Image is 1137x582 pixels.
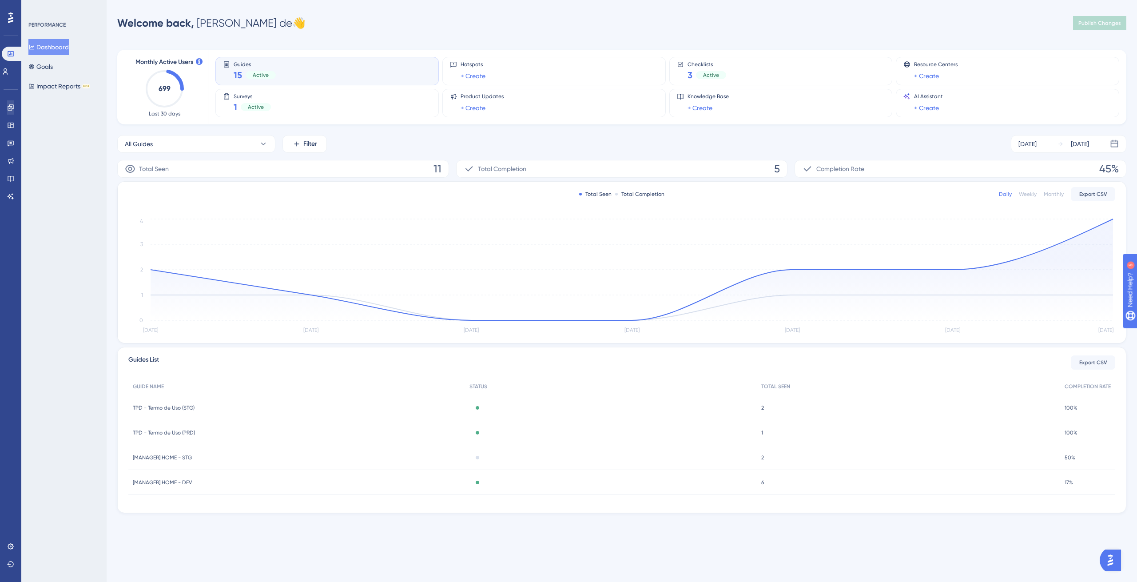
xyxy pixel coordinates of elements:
span: Welcome back, [117,16,194,29]
tspan: [DATE] [143,327,158,333]
span: 2 [761,454,764,461]
tspan: [DATE] [945,327,960,333]
span: GUIDE NAME [133,383,164,390]
span: Surveys [234,93,271,99]
span: Completion Rate [816,163,864,174]
iframe: UserGuiding AI Assistant Launcher [1100,547,1126,574]
tspan: [DATE] [303,327,318,333]
span: COMPLETION RATE [1065,383,1111,390]
span: Need Help? [21,2,56,13]
a: + Create [914,103,939,113]
button: Goals [28,59,53,75]
div: 5 [62,4,64,12]
span: TOTAL SEEN [761,383,790,390]
button: Filter [282,135,327,153]
span: Guides List [128,355,159,371]
div: BETA [82,84,90,88]
button: Dashboard [28,39,69,55]
span: Filter [303,139,317,149]
tspan: [DATE] [624,327,640,333]
div: Total Seen [579,191,612,198]
span: Export CSV [1079,359,1107,366]
tspan: 3 [140,241,143,247]
a: + Create [461,103,485,113]
tspan: 4 [140,218,143,224]
tspan: 1 [141,292,143,298]
span: Active [253,72,269,79]
span: STATUS [469,383,487,390]
span: 45% [1099,162,1119,176]
span: Last 30 days [149,110,180,117]
span: 15 [234,69,242,81]
a: + Create [688,103,712,113]
button: Export CSV [1071,355,1115,370]
span: TPD - Termo de Uso (STG) [133,404,195,411]
div: Monthly [1044,191,1064,198]
span: Active [703,72,719,79]
span: Total Completion [478,163,526,174]
button: Impact ReportsBETA [28,78,90,94]
span: Publish Changes [1078,20,1121,27]
div: Weekly [1019,191,1037,198]
span: 11 [433,162,441,176]
span: Export CSV [1079,191,1107,198]
text: 699 [159,84,171,93]
div: Daily [999,191,1012,198]
span: 5 [774,162,780,176]
span: 6 [761,479,764,486]
span: [MANAGER] HOME - DEV [133,479,192,486]
span: Total Seen [139,163,169,174]
span: All Guides [125,139,153,149]
tspan: 2 [140,267,143,273]
div: [DATE] [1071,139,1089,149]
span: [MANAGER] HOME - STG [133,454,192,461]
span: Guides [234,61,276,67]
span: 2 [761,404,764,411]
span: Checklists [688,61,726,67]
span: TPD - Termo de Uso (PRD) [133,429,195,436]
span: AI Assistant [914,93,943,100]
tspan: [DATE] [1098,327,1113,333]
span: Monthly Active Users [135,57,193,68]
div: PERFORMANCE [28,21,66,28]
span: Hotspots [461,61,485,68]
tspan: [DATE] [464,327,479,333]
button: Export CSV [1071,187,1115,201]
span: Active [248,104,264,111]
div: [DATE] [1018,139,1037,149]
button: Publish Changes [1073,16,1126,30]
span: 1 [234,101,237,113]
span: 50% [1065,454,1075,461]
span: Product Updates [461,93,504,100]
div: Total Completion [615,191,664,198]
span: Resource Centers [914,61,958,68]
span: 100% [1065,429,1077,436]
span: 17% [1065,479,1073,486]
button: All Guides [117,135,275,153]
a: + Create [461,71,485,81]
tspan: 0 [139,317,143,323]
a: + Create [914,71,939,81]
span: 100% [1065,404,1077,411]
span: 3 [688,69,692,81]
span: Knowledge Base [688,93,729,100]
span: 1 [761,429,763,436]
div: [PERSON_NAME] de 👋 [117,16,306,30]
tspan: [DATE] [785,327,800,333]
